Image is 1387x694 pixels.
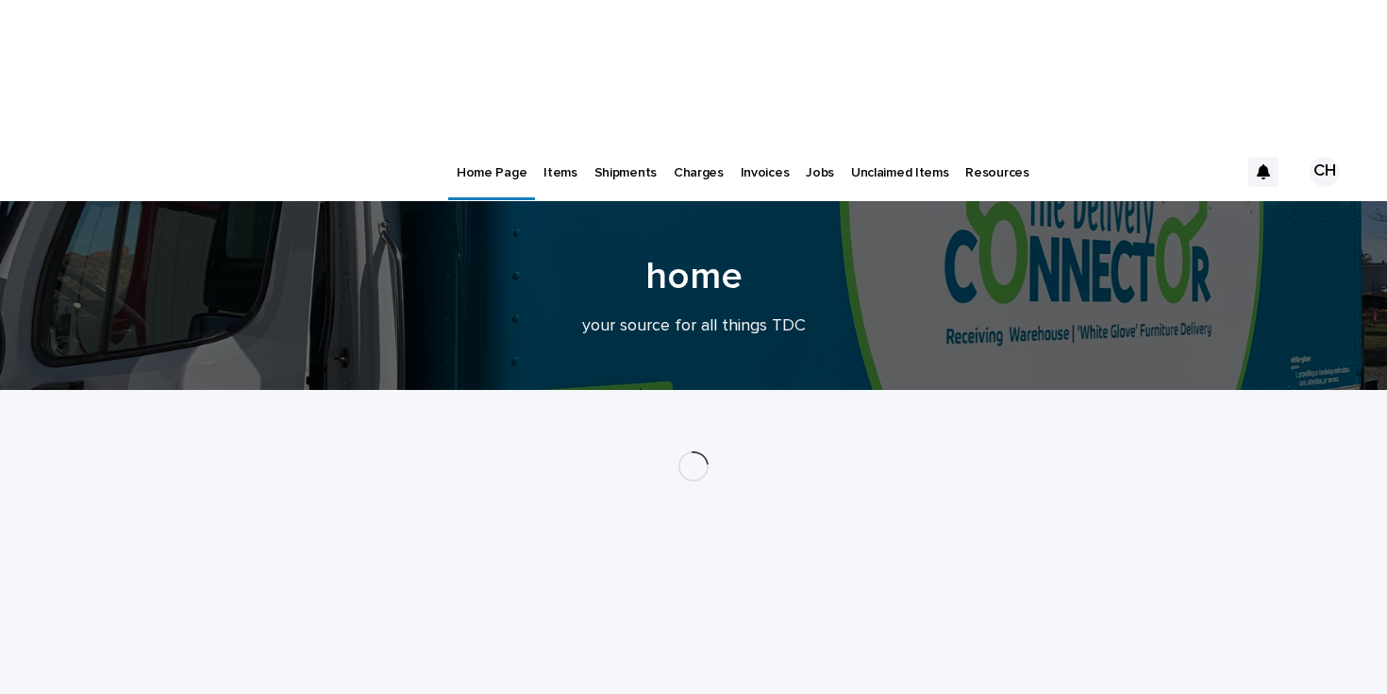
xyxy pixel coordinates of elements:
a: Invoices [732,142,798,200]
a: Unclaimed Items [843,142,957,200]
p: Resources [965,142,1028,181]
h1: home [231,254,1156,299]
a: Items [535,142,585,200]
a: Jobs [797,142,843,200]
a: Shipments [586,142,665,200]
p: your source for all things TDC [316,316,1071,337]
p: Items [543,142,577,181]
a: Charges [665,142,732,200]
p: Jobs [806,142,834,181]
a: Resources [957,142,1037,200]
p: Invoices [741,142,790,181]
a: Home Page [448,142,535,197]
p: Charges [674,142,724,181]
div: CH [1310,157,1340,187]
p: Shipments [594,142,657,181]
p: Unclaimed Items [851,142,948,181]
p: Home Page [457,142,526,181]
